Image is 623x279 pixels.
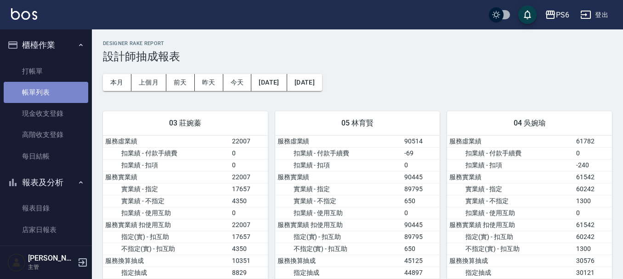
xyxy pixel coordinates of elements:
[275,147,402,159] td: 扣業績 - 付款手續費
[275,195,402,207] td: 實業績 - 不指定
[230,255,268,267] td: 10351
[447,255,574,267] td: 服務換算抽成
[402,147,440,159] td: -69
[574,231,612,243] td: 60242
[4,61,88,82] a: 打帳單
[28,263,75,271] p: 主管
[103,147,230,159] td: 扣業績 - 付款手續費
[103,74,131,91] button: 本月
[447,219,574,231] td: 服務實業績 扣使用互助
[131,74,166,91] button: 上個月
[402,219,440,231] td: 90445
[275,171,402,183] td: 服務實業績
[275,136,402,148] td: 服務虛業績
[458,119,601,128] span: 04 吳婉瑜
[103,50,612,63] h3: 設計師抽成報表
[4,240,88,262] a: 互助日報表
[574,159,612,171] td: -240
[230,147,268,159] td: 0
[166,74,195,91] button: 前天
[574,183,612,195] td: 60242
[4,171,88,194] button: 報表及分析
[574,147,612,159] td: 0
[402,171,440,183] td: 90445
[574,267,612,279] td: 30121
[103,195,230,207] td: 實業績 - 不指定
[4,33,88,57] button: 櫃檯作業
[103,267,230,279] td: 指定抽成
[103,136,230,148] td: 服務虛業績
[275,207,402,219] td: 扣業績 - 使用互助
[230,136,268,148] td: 22007
[402,267,440,279] td: 44897
[447,183,574,195] td: 實業績 - 指定
[195,74,223,91] button: 昨天
[230,207,268,219] td: 0
[275,159,402,171] td: 扣業績 - 扣項
[251,74,287,91] button: [DATE]
[28,254,75,263] h5: [PERSON_NAME]
[447,136,574,148] td: 服務虛業績
[287,74,322,91] button: [DATE]
[574,255,612,267] td: 30576
[230,183,268,195] td: 17657
[4,82,88,103] a: 帳單列表
[230,171,268,183] td: 22007
[447,267,574,279] td: 指定抽成
[275,255,402,267] td: 服務換算抽成
[4,219,88,240] a: 店家日報表
[4,124,88,145] a: 高階收支登錄
[574,195,612,207] td: 1300
[275,183,402,195] td: 實業績 - 指定
[103,183,230,195] td: 實業績 - 指定
[103,243,230,255] td: 不指定(實) - 扣互助
[447,207,574,219] td: 扣業績 - 使用互助
[541,6,573,24] button: PS6
[4,103,88,124] a: 現金收支登錄
[447,171,574,183] td: 服務實業績
[275,231,402,243] td: 指定(實) - 扣互助
[574,219,612,231] td: 61542
[402,183,440,195] td: 89795
[402,136,440,148] td: 90514
[230,231,268,243] td: 17657
[223,74,252,91] button: 今天
[275,219,402,231] td: 服務實業績 扣使用互助
[577,6,612,23] button: 登出
[402,207,440,219] td: 0
[447,159,574,171] td: 扣業績 - 扣項
[556,9,569,21] div: PS6
[11,8,37,20] img: Logo
[286,119,429,128] span: 05 林育賢
[230,219,268,231] td: 22007
[447,231,574,243] td: 指定(實) - 扣互助
[518,6,537,24] button: save
[7,253,26,272] img: Person
[574,171,612,183] td: 61542
[230,267,268,279] td: 8829
[574,207,612,219] td: 0
[114,119,257,128] span: 03 莊婉蓁
[103,207,230,219] td: 扣業績 - 使用互助
[402,255,440,267] td: 45125
[574,136,612,148] td: 61782
[574,243,612,255] td: 1300
[275,243,402,255] td: 不指定(實) - 扣互助
[447,195,574,207] td: 實業績 - 不指定
[230,195,268,207] td: 4350
[402,231,440,243] td: 89795
[4,198,88,219] a: 報表目錄
[103,255,230,267] td: 服務換算抽成
[230,159,268,171] td: 0
[447,147,574,159] td: 扣業績 - 付款手續費
[103,40,612,46] h2: Designer Rake Report
[103,159,230,171] td: 扣業績 - 扣項
[103,219,230,231] td: 服務實業績 扣使用互助
[402,159,440,171] td: 0
[402,195,440,207] td: 650
[230,243,268,255] td: 4350
[447,243,574,255] td: 不指定(實) - 扣互助
[4,146,88,167] a: 每日結帳
[275,267,402,279] td: 指定抽成
[402,243,440,255] td: 650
